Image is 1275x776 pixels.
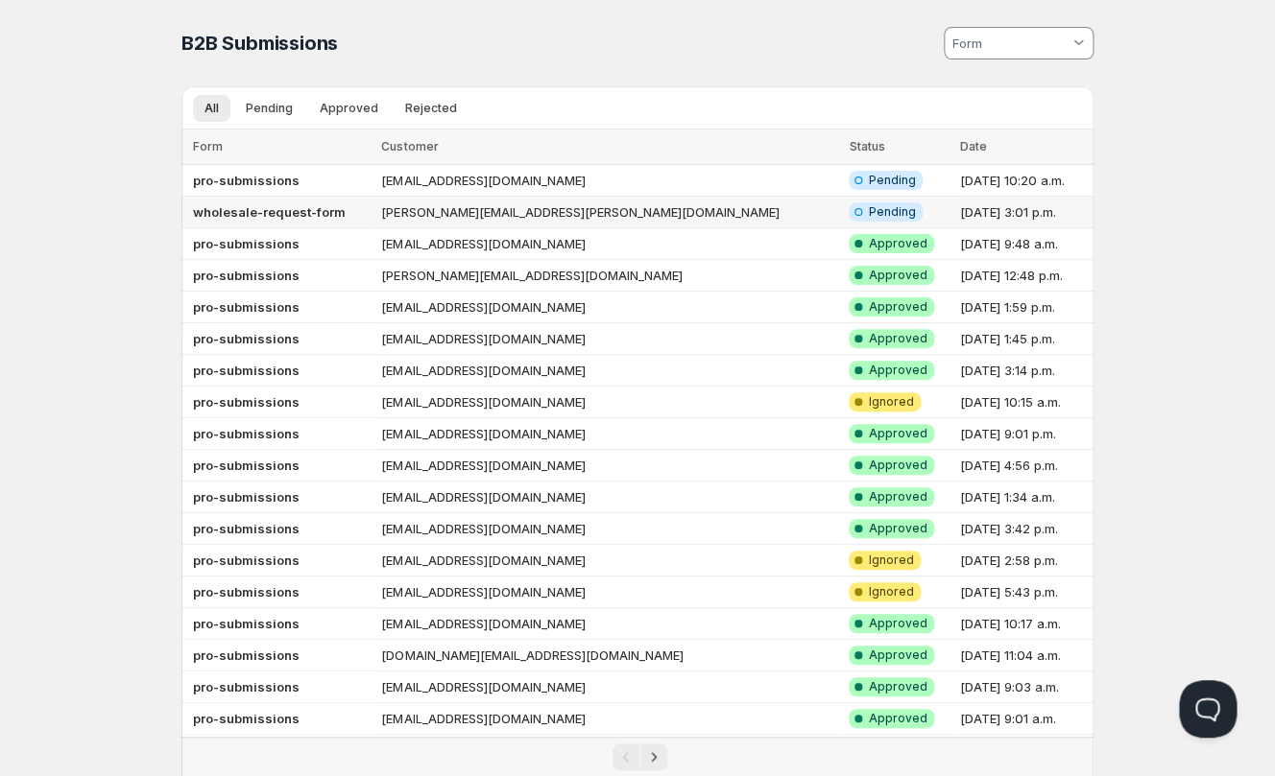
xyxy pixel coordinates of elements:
[954,703,1094,735] td: [DATE] 9:01 a.m.
[375,387,843,418] td: [EMAIL_ADDRESS][DOMAIN_NAME]
[954,355,1094,387] td: [DATE] 3:14 p.m.
[181,737,1094,776] nav: Pagination
[320,101,378,116] span: Approved
[375,197,843,228] td: [PERSON_NAME][EMAIL_ADDRESS][PERSON_NAME][DOMAIN_NAME]
[868,647,926,663] span: Approved
[868,236,926,251] span: Approved
[954,482,1094,513] td: [DATE] 1:34 a.m.
[954,418,1094,450] td: [DATE] 9:01 p.m.
[954,228,1094,260] td: [DATE] 9:48 a.m.
[868,521,926,536] span: Approved
[193,521,300,536] b: pro-submissions
[193,394,300,410] b: pro-submissions
[954,671,1094,703] td: [DATE] 9:03 a.m.
[193,711,300,726] b: pro-submissions
[193,139,223,153] span: Form
[868,458,926,473] span: Approved
[375,323,843,355] td: [EMAIL_ADDRESS][DOMAIN_NAME]
[375,703,843,735] td: [EMAIL_ADDRESS][DOMAIN_NAME]
[375,576,843,608] td: [EMAIL_ADDRESS][DOMAIN_NAME]
[868,553,913,568] span: Ignored
[868,331,926,346] span: Approved
[405,101,457,116] span: Rejected
[868,394,913,410] span: Ignored
[193,489,300,505] b: pro-submissions
[954,513,1094,545] td: [DATE] 3:42 p.m.
[868,173,915,188] span: Pending
[868,268,926,283] span: Approved
[375,165,843,197] td: [EMAIL_ADDRESS][DOMAIN_NAME]
[193,679,300,694] b: pro-submissions
[375,513,843,545] td: [EMAIL_ADDRESS][DOMAIN_NAME]
[375,640,843,671] td: [DOMAIN_NAME][EMAIL_ADDRESS][DOMAIN_NAME]
[954,545,1094,576] td: [DATE] 2:58 p.m.
[193,331,300,346] b: pro-submissions
[193,553,300,568] b: pro-submissions
[375,260,843,292] td: [PERSON_NAME][EMAIL_ADDRESS][DOMAIN_NAME]
[868,584,913,600] span: Ignored
[954,292,1094,323] td: [DATE] 1:59 p.m.
[204,101,219,116] span: All
[954,323,1094,355] td: [DATE] 1:45 p.m.
[181,32,338,55] span: B2B Submissions
[849,139,884,153] span: Status
[381,139,438,153] span: Customer
[960,139,987,153] span: Date
[375,735,843,766] td: [EMAIL_ADDRESS][DOMAIN_NAME]
[193,268,300,283] b: pro-submissions
[1179,680,1237,738] iframe: Help Scout Beacon - Open
[868,426,926,441] span: Approved
[868,711,926,726] span: Approved
[954,450,1094,482] td: [DATE] 4:56 p.m.
[375,355,843,387] td: [EMAIL_ADDRESS][DOMAIN_NAME]
[954,640,1094,671] td: [DATE] 11:04 a.m.
[193,204,346,220] b: wholesale-request-form
[193,236,300,251] b: pro-submissions
[193,173,300,188] b: pro-submissions
[375,608,843,640] td: [EMAIL_ADDRESS][DOMAIN_NAME]
[868,679,926,694] span: Approved
[954,735,1094,766] td: [DATE] 8:27 p.m.
[193,458,300,473] b: pro-submissions
[954,197,1094,228] td: [DATE] 3:01 p.m.
[193,426,300,441] b: pro-submissions
[868,204,915,220] span: Pending
[868,299,926,315] span: Approved
[246,101,293,116] span: Pending
[375,228,843,260] td: [EMAIL_ADDRESS][DOMAIN_NAME]
[640,743,667,770] button: Next
[193,647,300,663] b: pro-submissions
[193,299,300,315] b: pro-submissions
[375,292,843,323] td: [EMAIL_ADDRESS][DOMAIN_NAME]
[954,608,1094,640] td: [DATE] 10:17 a.m.
[868,616,926,631] span: Approved
[954,260,1094,292] td: [DATE] 12:48 p.m.
[868,489,926,505] span: Approved
[868,363,926,378] span: Approved
[193,363,300,378] b: pro-submissions
[954,165,1094,197] td: [DATE] 10:20 a.m.
[193,584,300,600] b: pro-submissions
[375,450,843,482] td: [EMAIL_ADDRESS][DOMAIN_NAME]
[193,616,300,631] b: pro-submissions
[375,482,843,513] td: [EMAIL_ADDRESS][DOMAIN_NAME]
[375,671,843,703] td: [EMAIL_ADDRESS][DOMAIN_NAME]
[375,545,843,576] td: [EMAIL_ADDRESS][DOMAIN_NAME]
[375,418,843,450] td: [EMAIL_ADDRESS][DOMAIN_NAME]
[954,576,1094,608] td: [DATE] 5:43 p.m.
[954,387,1094,418] td: [DATE] 10:15 a.m.
[950,28,1070,59] input: Form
